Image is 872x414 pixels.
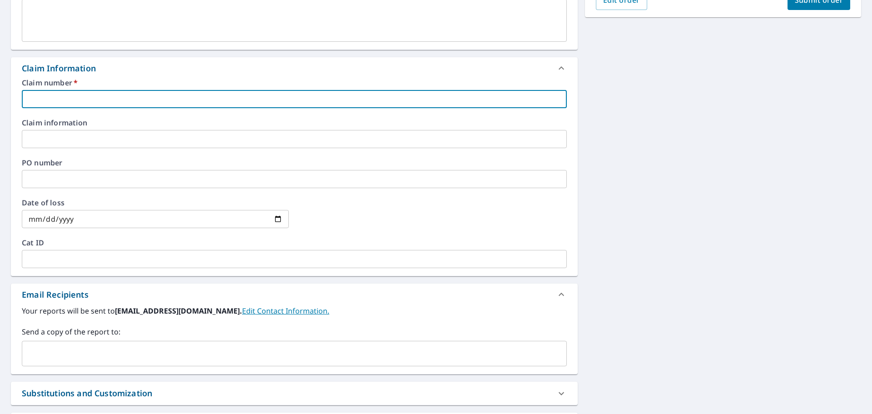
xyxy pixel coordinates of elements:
label: Send a copy of the report to: [22,326,567,337]
div: Email Recipients [11,284,578,305]
label: Cat ID [22,239,567,246]
div: Substitutions and Customization [11,382,578,405]
div: Email Recipients [22,289,89,301]
label: Date of loss [22,199,289,206]
label: PO number [22,159,567,166]
div: Substitutions and Customization [22,387,152,399]
label: Claim number [22,79,567,86]
a: EditContactInfo [242,306,329,316]
div: Claim Information [11,57,578,79]
label: Your reports will be sent to [22,305,567,316]
label: Claim information [22,119,567,126]
b: [EMAIL_ADDRESS][DOMAIN_NAME]. [115,306,242,316]
div: Claim Information [22,62,96,75]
